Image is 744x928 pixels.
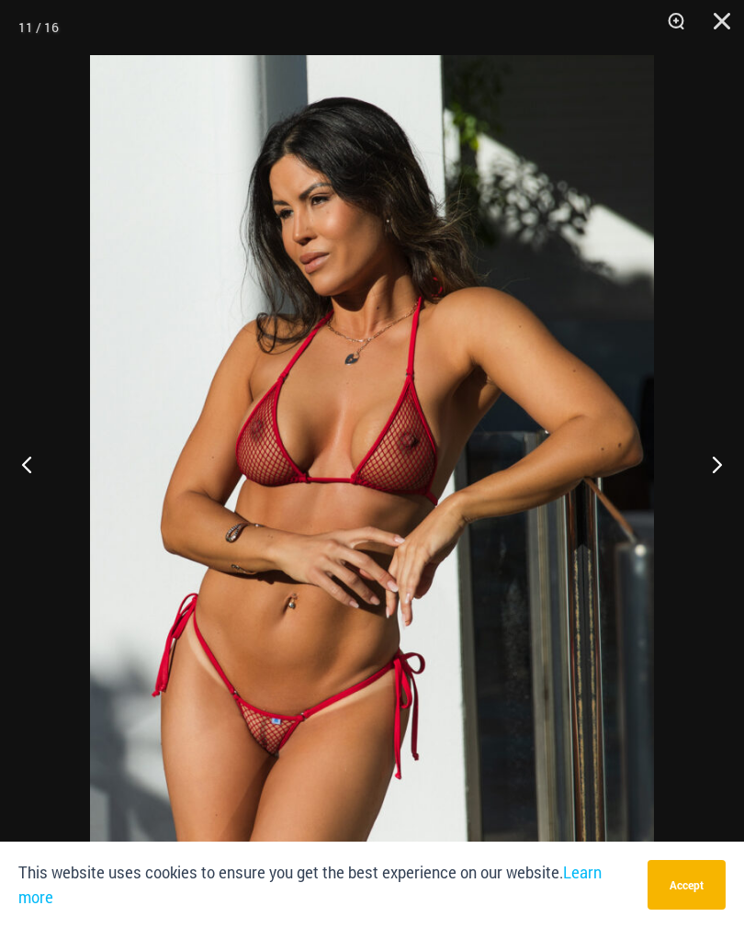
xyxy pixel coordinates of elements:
a: Learn more [18,863,602,907]
button: Next [675,418,744,510]
p: This website uses cookies to ensure you get the best experience on our website. [18,860,634,910]
img: Summer Storm Red 312 Tri Top 456 Micro 02 [90,55,654,901]
div: 11 / 16 [18,14,59,41]
button: Accept [648,860,726,910]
